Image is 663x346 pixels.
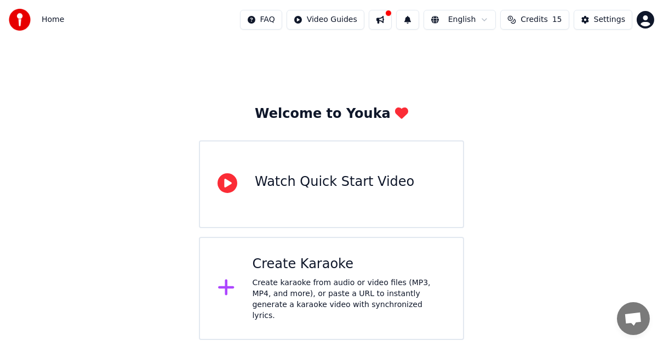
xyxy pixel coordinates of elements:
[500,10,569,30] button: Credits15
[594,14,625,25] div: Settings
[255,105,408,123] div: Welcome to Youka
[9,9,31,31] img: youka
[42,14,64,25] nav: breadcrumb
[617,302,650,335] div: Open chat
[253,277,446,321] div: Create karaoke from audio or video files (MP3, MP4, and more), or paste a URL to instantly genera...
[552,14,562,25] span: 15
[287,10,364,30] button: Video Guides
[240,10,282,30] button: FAQ
[521,14,547,25] span: Credits
[574,10,632,30] button: Settings
[42,14,64,25] span: Home
[255,173,414,191] div: Watch Quick Start Video
[253,256,446,273] div: Create Karaoke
